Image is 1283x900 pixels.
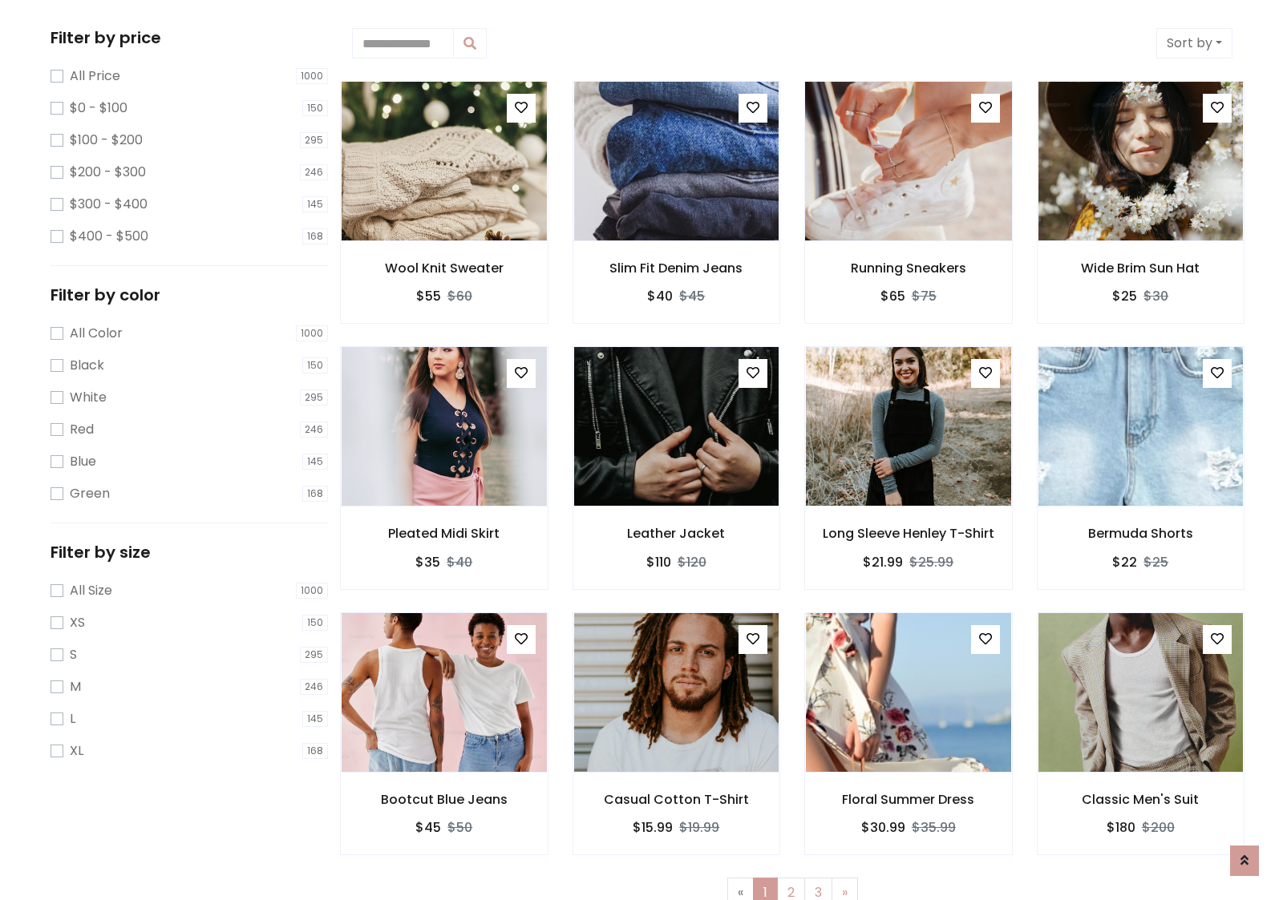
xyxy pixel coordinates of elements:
[300,679,328,695] span: 246
[679,818,719,837] del: $19.99
[300,647,328,663] span: 295
[861,820,905,835] h6: $30.99
[447,287,472,305] del: $60
[70,581,112,600] label: All Size
[880,289,905,304] h6: $65
[296,68,328,84] span: 1000
[678,553,706,571] del: $120
[1143,553,1168,571] del: $25
[296,325,328,341] span: 1000
[70,227,148,246] label: $400 - $500
[805,260,1012,276] h6: Running Sneakers
[646,555,671,570] h6: $110
[70,67,120,86] label: All Price
[70,356,104,375] label: Black
[70,677,81,696] label: M
[647,289,673,304] h6: $40
[341,526,548,541] h6: Pleated Midi Skirt
[1112,289,1137,304] h6: $25
[300,132,328,148] span: 295
[863,555,903,570] h6: $21.99
[70,163,146,182] label: $200 - $300
[1142,818,1175,837] del: $200
[70,709,75,728] label: L
[912,818,956,837] del: $35.99
[70,484,110,503] label: Green
[302,486,328,502] span: 168
[70,613,85,632] label: XS
[573,792,780,807] h6: Casual Cotton T-Shirt
[302,100,328,116] span: 150
[447,553,472,571] del: $40
[302,711,328,727] span: 145
[1107,820,1135,835] h6: $180
[302,615,328,631] span: 150
[447,818,472,837] del: $50
[70,131,143,150] label: $100 - $200
[1143,287,1168,305] del: $30
[912,287,937,305] del: $75
[51,285,328,305] h5: Filter by color
[1038,260,1245,276] h6: Wide Brim Sun Hat
[70,388,107,407] label: White
[302,196,328,212] span: 145
[415,555,440,570] h6: $35
[302,228,328,244] span: 168
[415,820,441,835] h6: $45
[573,526,780,541] h6: Leather Jacket
[805,526,1012,541] h6: Long Sleeve Henley T-Shirt
[1038,526,1245,541] h6: Bermuda Shorts
[51,28,328,47] h5: Filter by price
[1038,792,1245,807] h6: Classic Men's Suit
[300,422,328,438] span: 246
[296,583,328,599] span: 1000
[805,792,1012,807] h6: Floral Summer Dress
[302,357,328,373] span: 150
[302,743,328,759] span: 168
[341,792,548,807] h6: Bootcut Blue Jeans
[300,389,328,406] span: 295
[633,820,673,835] h6: $15.99
[70,99,127,118] label: $0 - $100
[1112,555,1137,570] h6: $22
[341,260,548,276] h6: Wool Knit Sweater
[70,452,96,471] label: Blue
[70,645,77,664] label: S
[70,741,83,761] label: XL
[70,195,148,214] label: $300 - $400
[300,164,328,180] span: 246
[51,543,328,562] h5: Filter by size
[1156,28,1232,59] button: Sort by
[302,454,328,470] span: 145
[70,420,94,439] label: Red
[909,553,953,571] del: $25.99
[573,260,780,276] h6: Slim Fit Denim Jeans
[679,287,705,305] del: $45
[70,324,123,343] label: All Color
[416,289,441,304] h6: $55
